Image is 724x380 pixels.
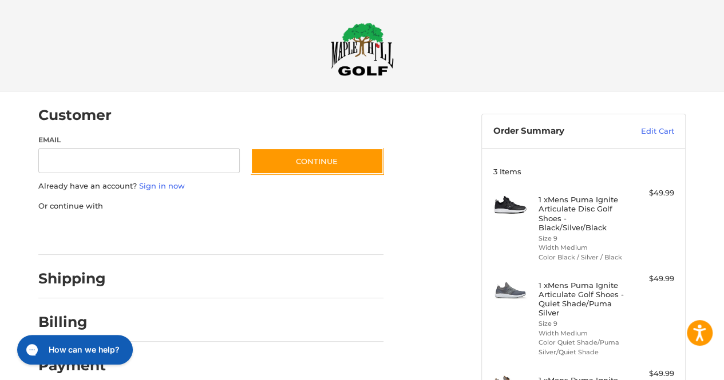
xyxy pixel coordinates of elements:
[38,270,106,287] h2: Shipping
[539,234,626,243] li: Size 9
[539,329,626,338] li: Width Medium
[629,273,674,285] div: $49.99
[38,313,105,331] h2: Billing
[493,167,674,176] h3: 3 Items
[539,281,626,318] h4: 1 x Mens Puma Ignite Articulate Golf Shoes - Quiet Shade/Puma Silver
[539,253,626,262] li: Color Black / Silver / Black
[331,22,394,76] img: Maple Hill Golf
[629,187,674,199] div: $49.99
[38,106,112,124] h2: Customer
[493,126,616,137] h3: Order Summary
[616,126,674,137] a: Edit Cart
[251,148,383,174] button: Continue
[539,243,626,253] li: Width Medium
[38,201,383,212] p: Or continue with
[229,223,315,243] iframe: PayPal-venmo
[132,223,217,243] iframe: PayPal-paylater
[539,195,626,232] h4: 1 x Mens Puma Ignite Articulate Disc Golf Shoes - Black/Silver/Black
[539,319,626,329] li: Size 9
[38,181,383,192] p: Already have an account?
[539,338,626,357] li: Color Quiet Shade/Puma Silver/Quiet Shade
[11,331,136,369] iframe: Gorgias live chat messenger
[35,223,121,243] iframe: PayPal-paypal
[38,135,240,145] label: Email
[139,181,185,190] a: Sign in now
